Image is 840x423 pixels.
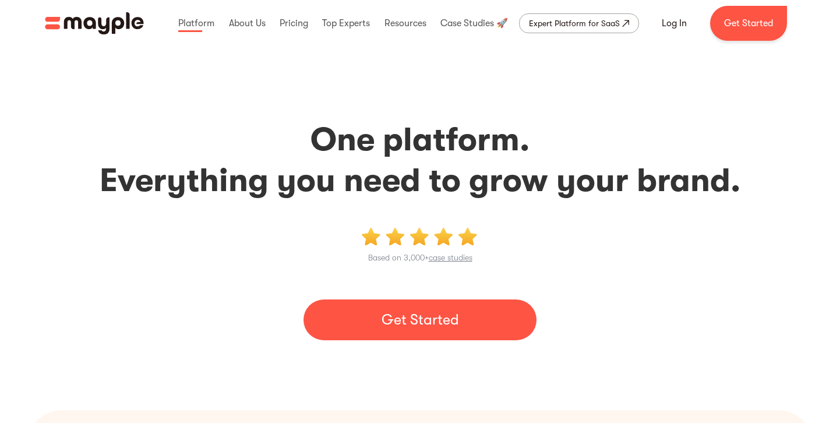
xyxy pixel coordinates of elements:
[226,5,269,42] div: About Us
[30,119,810,201] h2: One platform. Everything you need to grow your brand.
[429,253,472,262] a: case studies
[319,5,373,42] div: Top Experts
[277,5,311,42] div: Pricing
[382,5,429,42] div: Resources
[710,6,787,41] a: Get Started
[519,13,639,33] a: Expert Platform for SaaS
[529,16,620,30] div: Expert Platform for SaaS
[303,299,537,340] a: Get Started
[368,251,472,265] p: Based on 3,000+
[45,12,144,34] img: Mayple logo
[175,5,217,42] div: Platform
[45,12,144,34] a: home
[648,9,701,37] a: Log In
